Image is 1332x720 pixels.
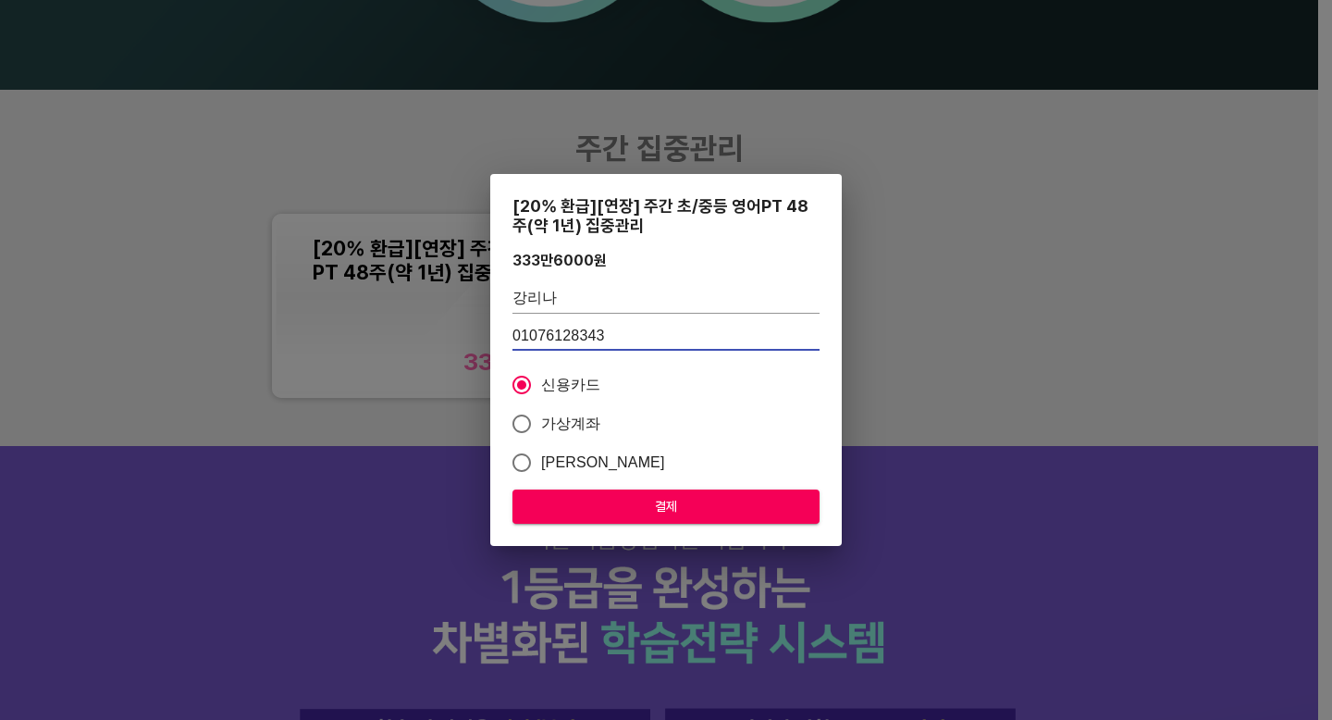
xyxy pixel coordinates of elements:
[512,252,607,269] div: 333만6000 원
[512,196,820,235] div: [20% 환급][연장] 주간 초/중등 영어PT 48주(약 1년) 집중관리
[527,495,805,518] span: 결제
[541,452,665,474] span: [PERSON_NAME]
[512,284,820,314] input: 학생 이름
[541,413,601,435] span: 가상계좌
[541,374,601,396] span: 신용카드
[512,321,820,351] input: 학생 연락처
[512,490,820,524] button: 결제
